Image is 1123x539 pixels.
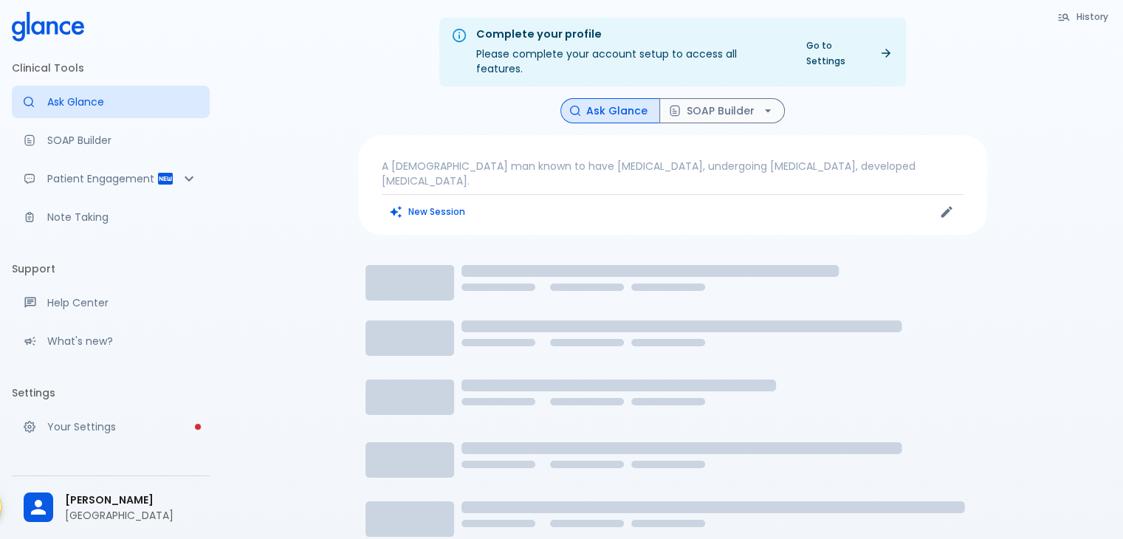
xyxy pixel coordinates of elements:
[12,411,210,443] a: Please complete account setup
[47,334,198,349] p: What's new?
[797,35,900,72] a: Go to Settings
[47,133,198,148] p: SOAP Builder
[12,375,210,411] li: Settings
[935,201,958,223] button: Edit
[47,210,198,224] p: Note Taking
[12,50,210,86] li: Clinical Tools
[560,98,660,124] button: Ask Glance
[47,295,198,310] p: Help Center
[12,251,210,286] li: Support
[12,124,210,157] a: Docugen: Compose a clinical documentation in seconds
[12,201,210,233] a: Advanced note-taking
[12,325,210,357] div: Recent updates and feature releases
[476,22,786,82] div: Please complete your account setup to access all features.
[382,159,964,188] p: A [DEMOGRAPHIC_DATA] man known to have [MEDICAL_DATA], undergoing [MEDICAL_DATA], developed [MEDI...
[12,286,210,319] a: Get help from our support team
[1050,6,1117,27] button: History
[476,27,786,43] div: Complete your profile
[47,95,198,109] p: Ask Glance
[12,86,210,118] a: Moramiz: Find ICD10AM codes instantly
[47,419,198,434] p: Your Settings
[382,201,474,222] button: Clears all inputs and results.
[12,482,210,533] div: [PERSON_NAME][GEOGRAPHIC_DATA]
[12,162,210,195] div: Patient Reports & Referrals
[47,171,157,186] p: Patient Engagement
[659,98,785,124] button: SOAP Builder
